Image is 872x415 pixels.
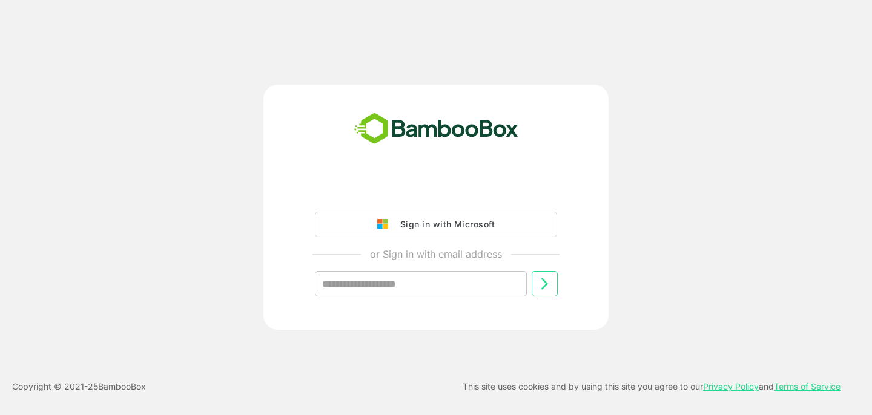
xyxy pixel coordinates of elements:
p: or Sign in with email address [370,247,502,261]
p: This site uses cookies and by using this site you agree to our and [463,379,841,394]
a: Terms of Service [774,381,841,391]
a: Privacy Policy [703,381,759,391]
img: google [377,219,394,230]
button: Sign in with Microsoft [315,212,557,237]
div: Sign in with Microsoft [394,217,495,232]
p: Copyright © 2021- 25 BambooBox [12,379,146,394]
img: bamboobox [348,109,525,149]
